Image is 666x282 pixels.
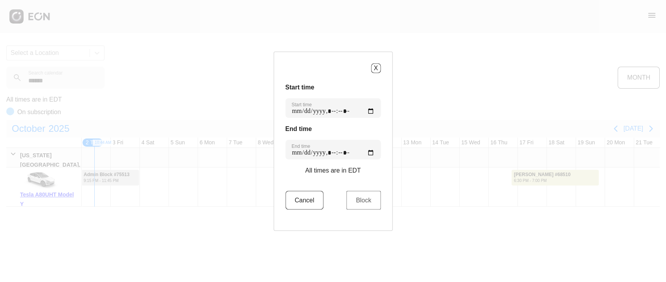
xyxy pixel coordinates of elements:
[285,124,381,133] h3: End time
[285,82,381,92] h3: Start time
[305,166,361,175] p: All times are in EDT
[371,63,381,73] button: X
[292,101,312,107] label: Start time
[285,191,324,209] button: Cancel
[292,143,310,149] label: End time
[347,191,381,209] button: Block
